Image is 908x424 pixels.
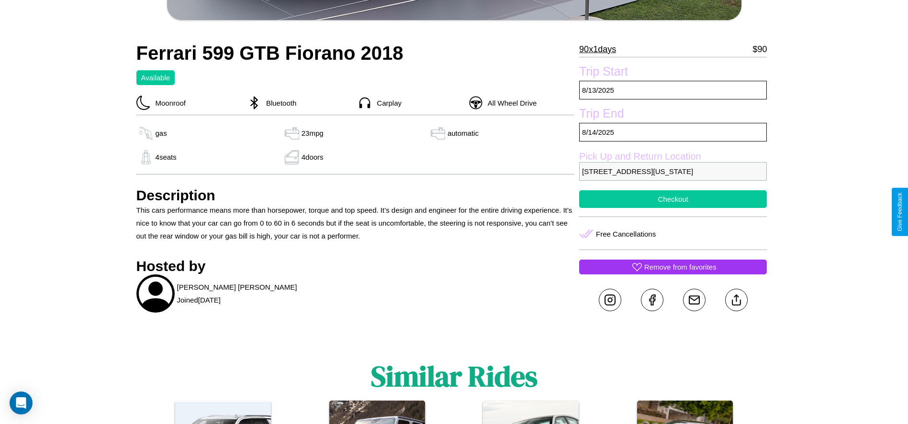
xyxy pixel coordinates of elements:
[177,281,297,294] p: [PERSON_NAME] [PERSON_NAME]
[302,151,324,163] p: 4 doors
[10,391,33,414] div: Open Intercom Messenger
[448,127,479,140] p: automatic
[579,260,767,274] button: Remove from favorites
[483,97,537,109] p: All Wheel Drive
[579,123,767,141] p: 8 / 14 / 2025
[151,97,186,109] p: Moonroof
[282,150,302,164] img: gas
[579,65,767,81] label: Trip Start
[136,43,575,64] h2: Ferrari 599 GTB Fiorano 2018
[579,162,767,181] p: [STREET_ADDRESS][US_STATE]
[282,126,302,141] img: gas
[579,42,616,57] p: 90 x 1 days
[579,151,767,162] label: Pick Up and Return Location
[156,151,177,163] p: 4 seats
[136,187,575,204] h3: Description
[141,71,170,84] p: Available
[644,261,717,273] p: Remove from favorites
[371,357,538,396] h1: Similar Rides
[136,150,156,164] img: gas
[897,193,903,231] div: Give Feedback
[261,97,296,109] p: Bluetooth
[136,258,575,274] h3: Hosted by
[579,190,767,208] button: Checkout
[579,107,767,123] label: Trip End
[136,126,156,141] img: gas
[136,204,575,242] p: This cars performance means more than horsepower, torque and top speed. It’s design and engineer ...
[177,294,221,306] p: Joined [DATE]
[302,127,324,140] p: 23 mpg
[156,127,167,140] p: gas
[596,228,656,240] p: Free Cancellations
[372,97,402,109] p: Carplay
[579,81,767,99] p: 8 / 13 / 2025
[752,42,767,57] p: $ 90
[428,126,448,141] img: gas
